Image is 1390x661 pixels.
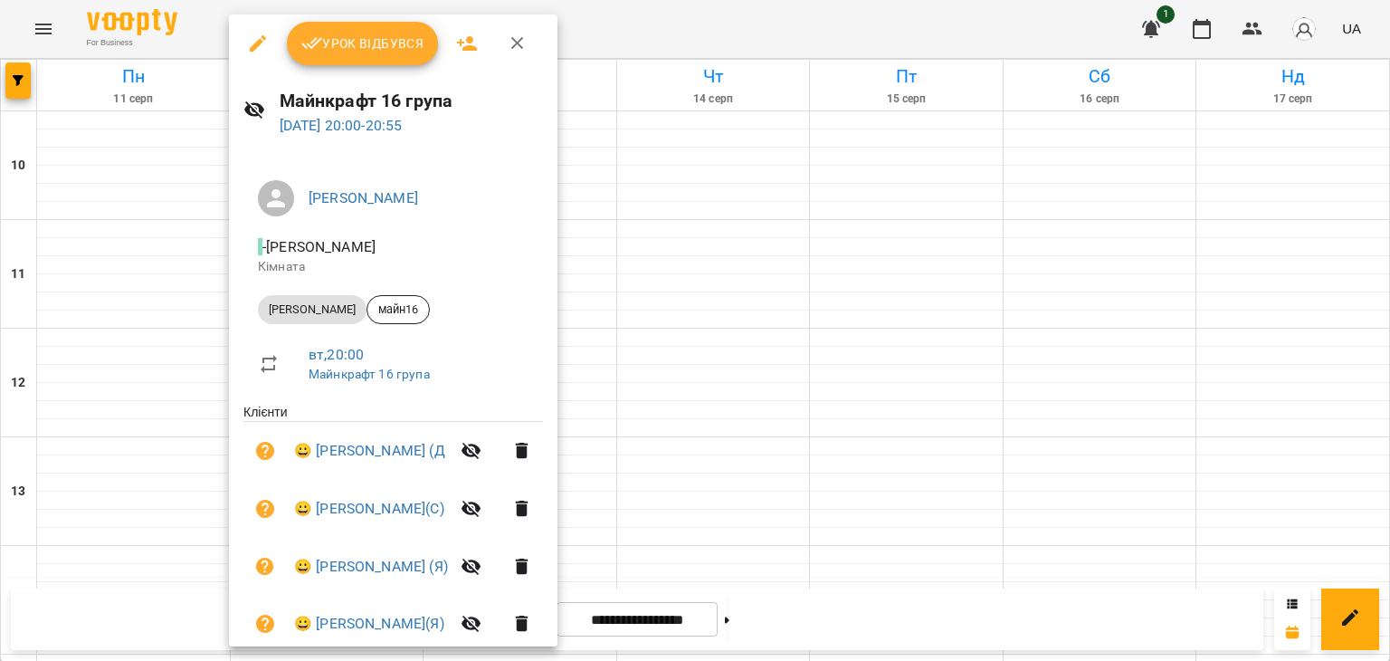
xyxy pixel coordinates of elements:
[258,258,528,276] p: Кімната
[280,117,403,134] a: [DATE] 20:00-20:55
[287,22,439,65] button: Урок відбувся
[258,302,367,318] span: [PERSON_NAME]
[280,87,544,115] h6: Майнкрафт 16 група
[258,238,379,255] span: - [PERSON_NAME]
[367,302,429,318] span: майн16
[367,295,430,324] div: майн16
[243,487,287,531] button: Візит ще не сплачено. Додати оплату?
[309,346,364,363] a: вт , 20:00
[309,367,430,381] a: Майнкрафт 16 група
[294,613,444,635] a: 😀 [PERSON_NAME](Я)
[301,33,424,54] span: Урок відбувся
[294,498,444,520] a: 😀 [PERSON_NAME](С)
[294,440,445,462] a: 😀 [PERSON_NAME] (Д
[243,429,287,473] button: Візит ще не сплачено. Додати оплату?
[243,602,287,646] button: Візит ще не сплачено. Додати оплату?
[243,545,287,589] button: Візит ще не сплачено. Додати оплату?
[294,556,448,578] a: 😀 [PERSON_NAME] (Я)
[309,189,418,206] a: [PERSON_NAME]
